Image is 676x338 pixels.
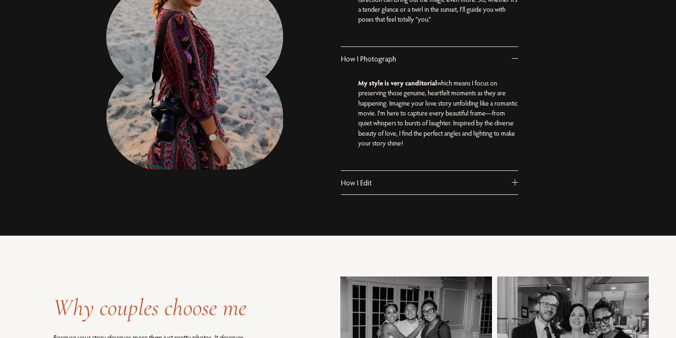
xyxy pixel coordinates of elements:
[358,78,518,149] p: which means I focus on preserving those genuine, heartfelt moments as they are happening. Imagine...
[358,78,437,87] strong: My style is very canditorial
[53,293,246,322] em: Why couples choose me
[341,54,512,63] span: How I Photograph
[341,70,519,170] div: How I Photograph
[341,171,519,194] button: How I Edit
[341,47,519,70] button: How I Photograph
[341,178,512,187] span: How I Edit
